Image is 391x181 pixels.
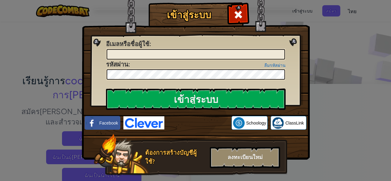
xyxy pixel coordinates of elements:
[150,9,228,20] h1: เข้าสู่ระบบ
[164,116,232,130] iframe: ปุ่มลงชื่อเข้าใช้ด้วย Google
[233,117,245,129] img: schoology.png
[272,117,284,129] img: classlink-logo-small.png
[285,120,304,126] span: ClassLink
[123,116,164,129] img: clever-logo-blue.png
[99,120,118,126] span: Facebook
[106,60,128,68] span: รหัสผ่าน
[106,60,130,69] label: :
[145,148,206,166] div: ต้องการสร้างบัญชีผู้ใช้?
[246,120,266,126] span: Schoology
[264,63,286,68] a: ลืมรหัสผ่าน
[106,89,286,110] input: เข้าสู่ระบบ
[86,117,98,129] img: facebook_small.png
[106,40,151,49] label: :
[210,147,280,168] div: ลงทะเบียนใหม่
[106,40,149,48] span: อีเมลหรือชื่อผู้ใช้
